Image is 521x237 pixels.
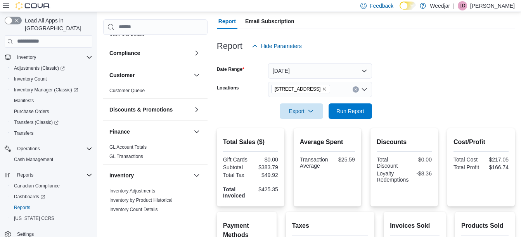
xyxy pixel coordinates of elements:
[109,172,190,179] button: Inventory
[483,164,509,170] div: $166.74
[268,63,372,79] button: [DATE]
[14,119,59,125] span: Transfers (Classic)
[2,170,95,180] button: Reports
[11,192,48,201] a: Dashboards
[109,144,147,150] a: GL Account Totals
[331,156,355,163] div: $25.59
[261,42,302,50] span: Hide Parameters
[249,38,305,54] button: Hide Parameters
[453,156,479,163] div: Total Cost
[14,87,78,93] span: Inventory Manager (Classic)
[8,63,95,74] a: Adjustments (Classic)
[11,192,92,201] span: Dashboards
[192,127,201,136] button: Finance
[11,155,56,164] a: Cash Management
[109,206,158,213] span: Inventory Count Details
[192,48,201,58] button: Compliance
[11,107,52,116] a: Purchase Orders
[109,106,190,113] button: Discounts & Promotions
[223,156,249,163] div: Gift Cards
[390,221,440,230] h2: Invoices Sold
[370,2,393,10] span: Feedback
[11,64,68,73] a: Adjustments (Classic)
[300,137,355,147] h2: Average Spent
[103,86,208,98] div: Customer
[103,143,208,164] div: Finance
[11,74,92,84] span: Inventory Count
[109,71,135,79] h3: Customer
[217,85,239,91] label: Locations
[14,53,92,62] span: Inventory
[11,181,92,191] span: Canadian Compliance
[109,49,140,57] h3: Compliance
[271,85,331,93] span: 809 Yonge St
[217,41,242,51] h3: Report
[275,85,321,93] span: [STREET_ADDRESS]
[109,144,147,150] span: GL Account Totals
[284,103,318,119] span: Export
[453,1,455,10] p: |
[22,17,92,32] span: Load All Apps in [GEOGRAPHIC_DATA]
[14,108,49,115] span: Purchase Orders
[11,85,81,94] a: Inventory Manager (Classic)
[252,156,278,163] div: $0.00
[109,154,143,159] a: GL Transactions
[252,172,278,178] div: $49.92
[245,14,294,29] span: Email Subscription
[280,103,323,119] button: Export
[300,156,328,169] div: Transaction Average
[109,188,155,194] span: Inventory Adjustments
[17,54,36,60] span: Inventory
[14,144,43,153] button: Operations
[453,137,509,147] h2: Cost/Profit
[14,215,54,222] span: [US_STATE] CCRS
[377,170,409,183] div: Loyalty Redemptions
[11,96,92,105] span: Manifests
[11,214,92,223] span: Washington CCRS
[17,172,33,178] span: Reports
[14,98,34,104] span: Manifests
[8,128,95,139] button: Transfers
[8,213,95,224] button: [US_STATE] CCRS
[109,106,173,113] h3: Discounts & Promotions
[483,156,509,163] div: $217.05
[11,107,92,116] span: Purchase Orders
[353,86,359,93] button: Clear input
[377,156,403,169] div: Total Discount
[192,105,201,114] button: Discounts & Promotions
[218,14,236,29] span: Report
[8,180,95,191] button: Canadian Compliance
[8,202,95,213] button: Reports
[14,130,33,136] span: Transfers
[8,106,95,117] button: Purchase Orders
[109,88,145,94] span: Customer Queue
[252,164,278,170] div: $383.79
[109,172,134,179] h3: Inventory
[14,183,60,189] span: Canadian Compliance
[2,143,95,154] button: Operations
[377,137,432,147] h2: Discounts
[11,129,36,138] a: Transfers
[430,1,450,10] p: Weedjar
[11,129,92,138] span: Transfers
[361,86,367,93] button: Open list of options
[223,186,245,199] strong: Total Invoiced
[11,155,92,164] span: Cash Management
[329,103,372,119] button: Run Report
[223,137,278,147] h2: Total Sales ($)
[8,95,95,106] button: Manifests
[459,1,465,10] span: LD
[11,85,92,94] span: Inventory Manager (Classic)
[14,156,53,163] span: Cash Management
[292,221,369,230] h2: Taxes
[14,170,92,180] span: Reports
[14,204,30,211] span: Reports
[470,1,515,10] p: [PERSON_NAME]
[14,76,47,82] span: Inventory Count
[412,170,432,177] div: -$8.36
[14,53,39,62] button: Inventory
[11,118,62,127] a: Transfers (Classic)
[2,52,95,63] button: Inventory
[192,70,201,80] button: Customer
